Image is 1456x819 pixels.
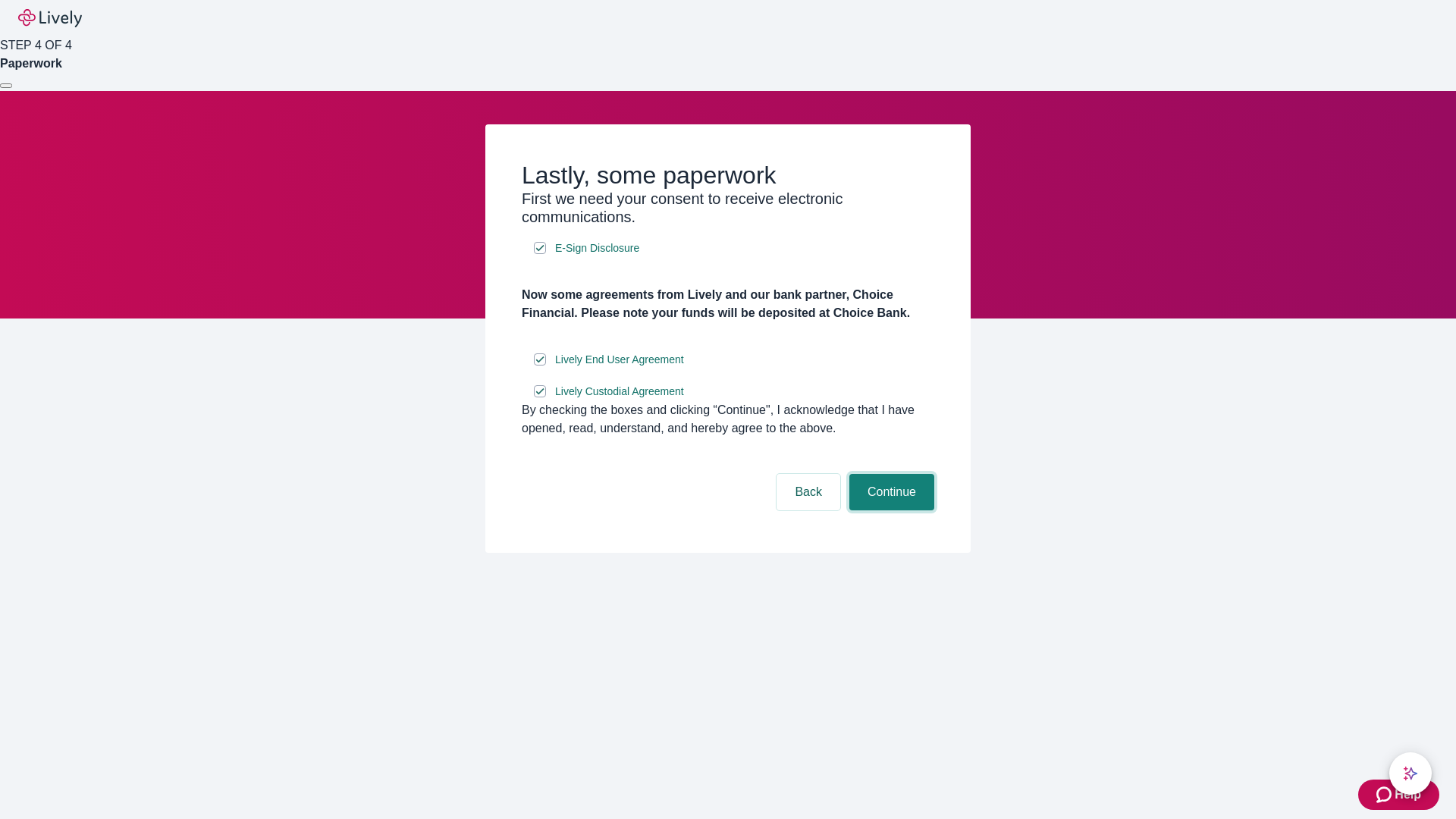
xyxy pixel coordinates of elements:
[1395,786,1421,804] span: Help
[522,190,934,226] h3: First we need your consent to receive electronic communications.
[522,161,934,190] h2: Lastly, some paperwork
[552,239,642,258] a: e-sign disclosure document
[555,384,684,400] span: Lively Custodial Agreement
[1358,780,1439,810] button: Zendesk support iconHelp
[1376,786,1395,804] svg: Zendesk support icon
[777,474,840,510] button: Back
[849,474,934,510] button: Continue
[552,350,687,369] a: e-sign disclosure document
[552,382,687,401] a: e-sign disclosure document
[1389,752,1432,795] button: chat
[555,240,639,256] span: E-Sign Disclosure
[522,401,934,438] div: By checking the boxes and clicking “Continue", I acknowledge that I have opened, read, understand...
[522,286,934,322] h4: Now some agreements from Lively and our bank partner, Choice Financial. Please note your funds wi...
[555,352,684,368] span: Lively End User Agreement
[18,9,82,27] img: Lively
[1403,766,1418,781] svg: Lively AI Assistant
